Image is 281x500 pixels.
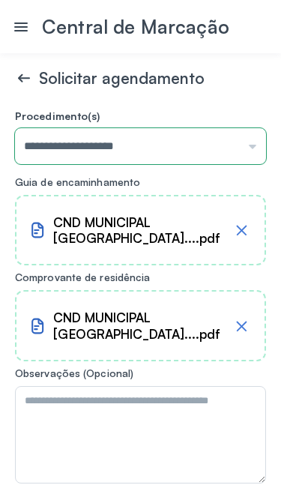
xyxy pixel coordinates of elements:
[15,367,133,379] span: Observações (Opcional)
[53,214,230,247] div: CND MUNICIPAL [GEOGRAPHIC_DATA]....pdf
[15,109,100,122] span: Procedimento(s)
[15,271,266,284] label: Comprovante de residência
[53,310,230,342] div: CND MUNICIPAL [GEOGRAPHIC_DATA]....pdf
[39,68,205,88] span: Solicitar agendamento
[15,176,266,189] label: Guia de encaminhamento
[42,15,269,38] div: Central de Marcação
